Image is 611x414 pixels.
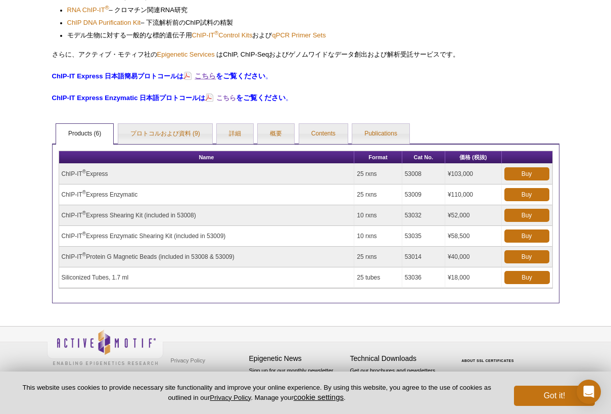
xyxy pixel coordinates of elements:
[205,93,236,103] a: こちら
[299,124,348,144] a: Contents
[354,205,402,226] td: 10 rxns
[16,383,497,402] p: This website uses cookies to provide necessary site functionality and improve your online experie...
[192,31,253,39] span: ChIP-IT Control Kits
[269,51,459,58] span: およびゲノムワイドなデータ創出および解析受託サービスです。
[249,366,345,401] p: Sign up for our monthly newsletter highlighting recent publications in the field of epigenetics.
[354,247,402,267] td: 25 rxns
[47,327,163,367] img: Active Motif,
[59,205,355,226] td: ChIP-IT Express Shearing Kit (included in 53008)
[52,72,184,80] strong: ChIP-IT Express 日本語簡易プロトコールは
[252,31,272,39] span: および
[105,5,109,11] sup: ®
[294,393,344,401] button: cookie settings
[216,72,265,80] span: をご覧ください
[157,51,215,58] a: Epigenetic Services
[52,51,157,58] span: さらに、アクティブ・モティフ社の
[258,124,294,144] a: 概要
[118,124,212,144] a: プロトコルおよび資料 (9)
[445,226,502,247] td: ¥58,500
[352,124,409,144] a: Publications
[217,124,253,144] a: 詳細
[504,188,549,201] a: Buy
[445,205,502,226] td: ¥52,000
[354,151,402,164] th: Format
[82,231,86,237] sup: ®
[451,344,527,366] table: Click to Verify - This site chose Symantec SSL for secure e-commerce and confidential communicati...
[354,185,402,205] td: 25 rxns
[445,164,502,185] td: ¥103,000
[67,31,192,39] span: モデル生物に対する一般的な標的遺伝子用
[402,267,445,288] td: 53036
[402,226,445,247] td: 53035
[59,185,355,205] td: ChIP-IT Express Enzymatic
[192,30,253,40] a: ChIP-IT®Control Kits
[445,151,502,164] th: 価格 (税抜)
[354,267,402,288] td: 25 tubes
[59,151,355,164] th: Name
[272,31,325,39] span: qPCR Primer Sets
[59,247,355,267] td: ChIP-IT Protein G Magnetic Beads (included in 53008 & 53009)
[59,267,355,288] td: Siliconized Tubes, 1.7 ml
[445,267,502,288] td: ¥18,000
[504,229,549,243] a: Buy
[56,124,113,144] a: Products (6)
[272,30,325,40] a: qPCR Primer Sets
[223,51,269,58] span: ChIP, ChIP-Seq
[216,94,236,102] strong: こちら
[504,250,549,263] a: Buy
[67,5,109,15] a: RNA ChIP-IT®
[402,151,445,164] th: Cat No.
[402,185,445,205] td: 53009
[82,169,86,174] sup: ®
[354,226,402,247] td: 10 rxns
[52,94,206,102] strong: ChIP-IT Express Enzymatic 日本語プロトコールは
[354,164,402,185] td: 25 rxns
[160,6,174,14] span: RNA
[210,394,251,401] a: Privacy Policy
[236,94,286,102] span: をご覧ください
[504,271,550,284] a: Buy
[402,247,445,267] td: 53014
[216,51,223,58] span: は
[67,6,109,14] span: RNA ChIP-IT
[67,18,141,28] a: ChIP DNA Purification Kit
[59,226,355,247] td: ChIP-IT Express Enzymatic Shearing Kit (included in 53009)
[514,386,595,406] button: Got it!
[67,19,141,26] span: ChIP DNA Purification Kit
[109,6,187,14] span: – クロマチン関連 研究
[461,359,514,362] a: ABOUT SSL CERTIFICATES
[402,164,445,185] td: 53008
[82,252,86,257] sup: ®
[140,19,233,26] span: – 下流解析前の 試料の精製
[82,210,86,216] sup: ®
[350,366,446,392] p: Get our brochures and newsletters, or request them by mail.
[185,19,200,26] span: ChIP
[350,354,446,363] h4: Technical Downloads
[445,247,502,267] td: ¥40,000
[249,354,345,363] h4: Epigenetic News
[183,71,216,81] a: こちら
[445,185,502,205] td: ¥110,000
[82,190,86,195] sup: ®
[265,72,272,80] span: 。
[504,167,549,180] a: Buy
[504,209,549,222] a: Buy
[168,368,221,383] a: Terms & Conditions
[577,380,601,404] div: Open Intercom Messenger
[195,72,216,80] strong: こちら
[168,353,208,368] a: Privacy Policy
[59,164,355,185] td: ChIP-IT Express
[286,94,293,102] span: 。
[402,205,445,226] td: 53032
[214,30,218,36] sup: ®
